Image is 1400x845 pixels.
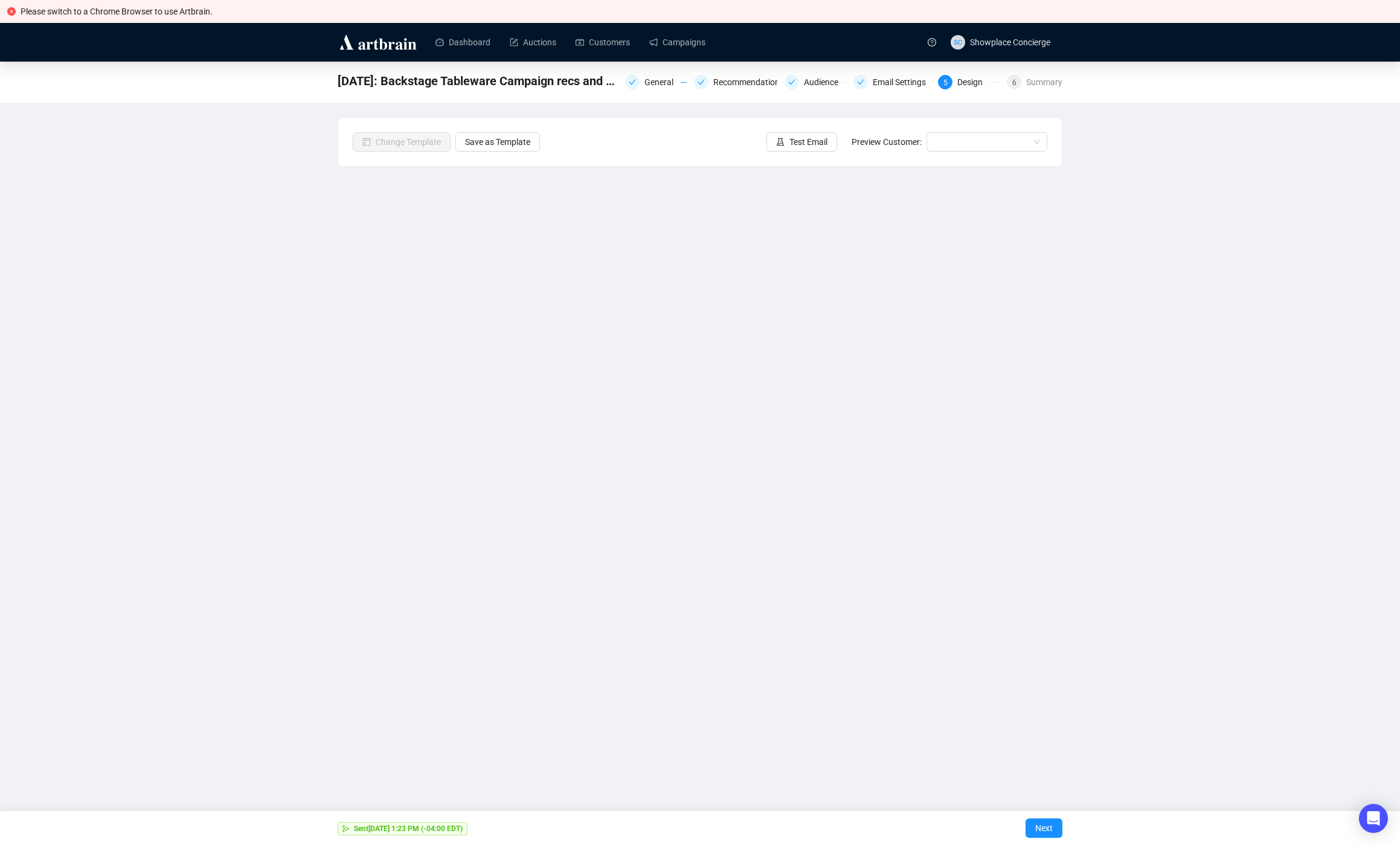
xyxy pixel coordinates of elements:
[970,37,1050,47] span: Showplace Concierge
[938,75,1000,89] div: 5Design
[804,75,846,89] div: Audience
[957,75,990,89] div: Design
[857,79,864,86] span: check
[789,135,827,149] span: Test Email
[7,7,16,16] span: close-circle
[629,79,636,86] span: check
[1026,818,1062,838] button: Next
[1035,811,1053,845] span: Next
[943,79,948,87] span: 5
[353,132,451,152] button: Change Template
[455,132,540,152] button: Save as Template
[342,825,350,832] span: send
[1012,79,1016,87] span: 6
[853,75,931,89] div: Email Settings
[1026,75,1062,89] div: Summary
[852,137,922,147] span: Preview Customer:
[698,79,705,86] span: check
[788,79,795,86] span: check
[510,27,556,58] a: Auctions
[338,71,618,91] span: September 11: Backstage Tableware Campaign recs and trending
[1007,75,1062,89] div: 6Summary
[435,27,490,58] a: Dashboard
[694,75,777,89] div: Recommendations
[576,27,630,58] a: Customers
[354,824,463,833] strong: Sent [DATE] 1:23 PM (-04:00 EDT)
[713,75,791,89] div: Recommendations
[465,135,530,149] span: Save as Template
[1359,804,1388,833] div: Open Intercom Messenger
[928,38,936,47] span: question-circle
[625,75,687,89] div: General
[766,132,837,152] button: Test Email
[785,75,846,89] div: Audience
[920,23,943,61] a: question-circle
[21,5,1393,18] div: Please switch to a Chrome Browser to use Artbrain.
[873,75,933,89] div: Email Settings
[649,27,705,58] a: Campaigns
[954,36,962,48] span: SC
[776,138,785,146] span: experiment
[338,33,419,52] img: logo
[644,75,681,89] div: General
